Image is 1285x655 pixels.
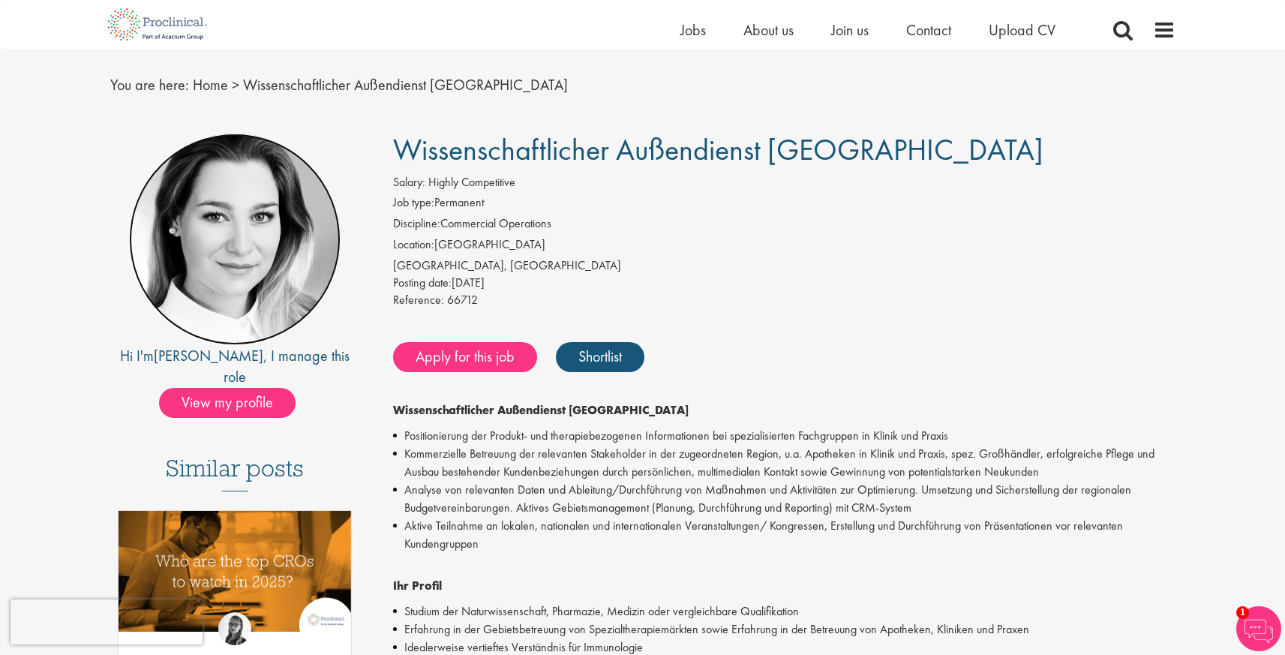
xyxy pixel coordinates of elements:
li: Erfahrung in der Gebietsbetreuung von Spezialtherapiemärkten sowie Erfahrung in der Betreuung von... [393,620,1175,638]
a: Contact [906,20,951,40]
label: Job type: [393,194,434,212]
a: About us [743,20,794,40]
a: Apply for this job [393,342,537,372]
li: Kommerzielle Betreuung der relevanten Stakeholder in der zugeordneten Region, u.a. Apotheken in K... [393,445,1175,481]
span: Wissenschaftlicher Außendienst [GEOGRAPHIC_DATA] [393,131,1043,169]
a: Link to a post [119,511,352,644]
li: Aktive Teilnahme an lokalen, nationalen und internationalen Veranstaltungen/ Kongressen, Erstellu... [393,517,1175,553]
a: breadcrumb link [193,75,228,95]
li: Analyse von relevanten Daten und Ableitung/Durchführung von Maßnahmen und Aktivitäten zur Optimie... [393,481,1175,517]
span: View my profile [159,388,296,418]
label: Salary: [393,174,425,191]
li: Permanent [393,194,1175,215]
span: Highly Competitive [428,174,515,190]
span: 1 [1236,606,1249,619]
a: Shortlist [556,342,644,372]
div: [DATE] [393,275,1175,292]
div: [GEOGRAPHIC_DATA], [GEOGRAPHIC_DATA] [393,257,1175,275]
img: Top 10 CROs 2025 | Proclinical [119,511,352,632]
a: Jobs [680,20,706,40]
strong: Wissenschaftlicher Außendienst [GEOGRAPHIC_DATA] [393,402,689,418]
label: Discipline: [393,215,440,233]
span: Posting date: [393,275,452,290]
label: Location: [393,236,434,254]
li: Positionierung der Produkt- und therapiebezogenen Informationen bei spezialisierten Fachgruppen i... [393,427,1175,445]
img: imeage of recruiter Greta Prestel [129,134,341,345]
strong: Ihr Profil [393,578,442,593]
iframe: reCAPTCHA [11,599,203,644]
span: Wissenschaftlicher Außendienst [GEOGRAPHIC_DATA] [243,75,568,95]
label: Reference: [393,292,444,309]
span: 66712 [447,292,478,308]
a: [PERSON_NAME] [154,346,263,365]
span: You are here: [110,75,189,95]
li: Commercial Operations [393,215,1175,236]
li: Studium der Naturwissenschaft, Pharmazie, Medizin oder vergleichbare Qualifikation [393,602,1175,620]
img: Chatbot [1236,606,1281,651]
div: Hi I'm , I manage this role [110,345,360,388]
a: Upload CV [989,20,1055,40]
a: View my profile [159,391,311,410]
img: Theodora Savlovschi - Wicks [218,612,251,645]
a: Join us [831,20,869,40]
li: [GEOGRAPHIC_DATA] [393,236,1175,257]
span: > [232,75,239,95]
h3: Similar posts [166,455,304,491]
